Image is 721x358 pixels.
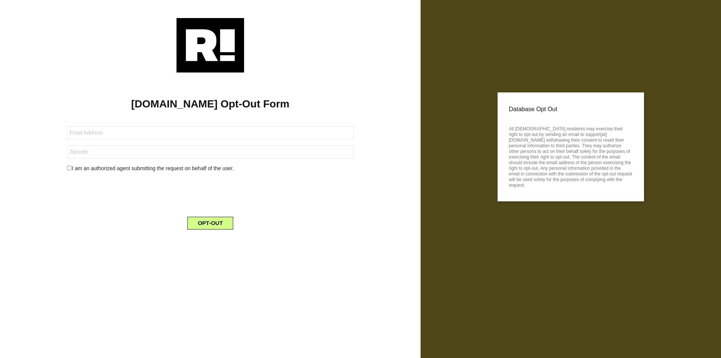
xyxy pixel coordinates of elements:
input: Email Address [67,126,353,139]
p: Database Opt Out [509,104,633,115]
div: I am an authorized agent submitting the request on behalf of the user. [61,165,359,172]
iframe: reCAPTCHA [153,178,267,208]
img: Retention.com [176,18,244,73]
input: Zipcode [67,145,353,159]
h1: [DOMAIN_NAME] Opt-Out Form [11,98,409,110]
p: All [DEMOGRAPHIC_DATA] residents may exercise their right to opt-out by sending an email to suppo... [509,124,633,188]
button: OPT-OUT [187,217,234,230]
